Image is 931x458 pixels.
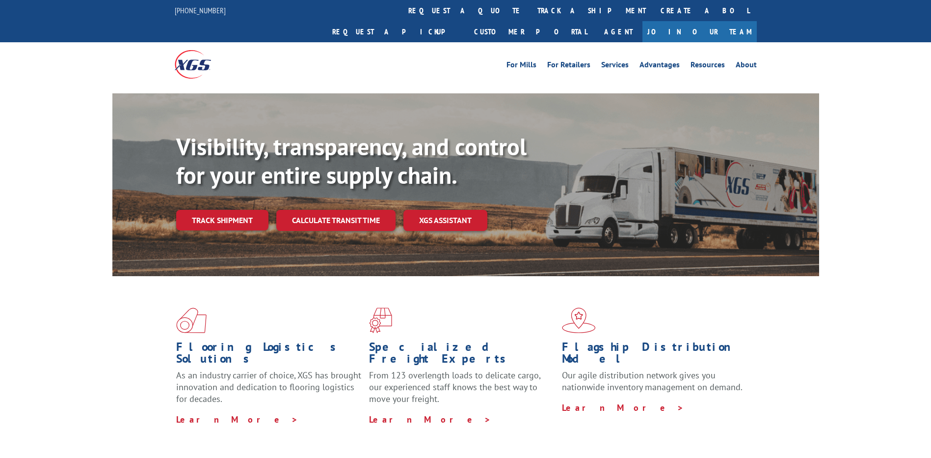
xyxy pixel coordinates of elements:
img: xgs-icon-focused-on-flooring-red [369,308,392,333]
b: Visibility, transparency, and control for your entire supply chain. [176,131,527,190]
p: From 123 overlength loads to delicate cargo, our experienced staff knows the best way to move you... [369,370,555,413]
a: Learn More > [369,414,491,425]
a: Agent [594,21,642,42]
a: Customer Portal [467,21,594,42]
a: About [736,61,757,72]
h1: Specialized Freight Experts [369,341,555,370]
h1: Flagship Distribution Model [562,341,747,370]
a: XGS ASSISTANT [403,210,487,231]
a: Join Our Team [642,21,757,42]
a: Advantages [639,61,680,72]
img: xgs-icon-flagship-distribution-model-red [562,308,596,333]
a: Track shipment [176,210,268,230]
a: For Mills [506,61,536,72]
a: Calculate transit time [276,210,396,231]
a: For Retailers [547,61,590,72]
span: Our agile distribution network gives you nationwide inventory management on demand. [562,370,743,393]
a: [PHONE_NUMBER] [175,5,226,15]
a: Services [601,61,629,72]
a: Request a pickup [325,21,467,42]
a: Learn More > [562,402,684,413]
a: Resources [691,61,725,72]
a: Learn More > [176,414,298,425]
span: As an industry carrier of choice, XGS has brought innovation and dedication to flooring logistics... [176,370,361,404]
h1: Flooring Logistics Solutions [176,341,362,370]
img: xgs-icon-total-supply-chain-intelligence-red [176,308,207,333]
